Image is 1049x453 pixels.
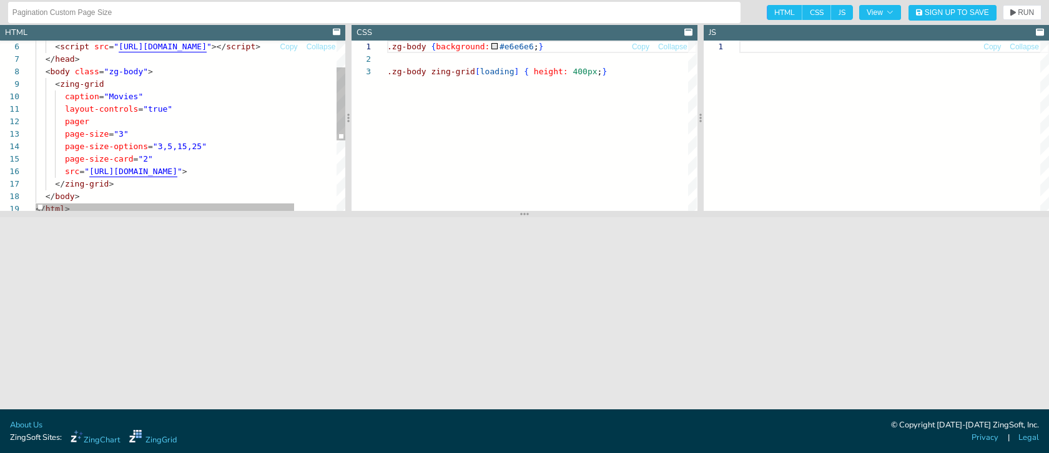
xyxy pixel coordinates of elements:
div: 1 [704,41,723,53]
div: HTML [5,27,27,39]
span: { [431,42,436,51]
div: 1 [352,41,371,53]
span: Copy [280,43,298,51]
span: = [109,129,114,139]
span: = [109,42,114,51]
span: Copy [983,43,1001,51]
span: script [226,42,255,51]
span: Collapse [307,43,336,51]
span: > [182,167,187,176]
span: = [99,67,104,76]
span: { [524,67,529,76]
button: Sign Up to Save [909,5,997,21]
span: ZingSoft Sites: [10,432,62,444]
div: 3 [352,66,371,78]
a: Legal [1018,432,1039,444]
span: "zg-body" [104,67,148,76]
span: page-size [65,129,109,139]
span: #e6e6e6 [500,42,534,51]
span: ; [598,67,603,76]
span: } [539,42,544,51]
button: Copy [280,41,298,53]
span: "3" [114,129,128,139]
span: zing-grid [65,179,109,188]
span: > [75,54,80,64]
span: Sign Up to Save [925,9,989,16]
button: Copy [983,41,1002,53]
span: head [55,54,74,64]
span: </ [46,54,56,64]
a: ZingGrid [129,430,177,446]
span: "3,5,15,25" [153,142,207,151]
span: pager [65,117,89,126]
span: body [55,192,74,201]
span: loading [480,67,515,76]
span: = [148,142,153,151]
span: | [1008,432,1010,444]
span: ] [515,67,520,76]
span: script [60,42,89,51]
span: src [65,167,79,176]
span: JS [831,5,853,20]
span: < [55,79,60,89]
span: layout-controls [65,104,138,114]
a: About Us [10,419,42,431]
span: = [134,154,139,163]
span: Copy [632,43,649,51]
span: Collapse [1010,43,1039,51]
span: = [138,104,143,114]
div: JS [709,27,716,39]
span: "Movies" [104,92,144,101]
span: zing-grid [60,79,104,89]
button: RUN [1003,5,1042,20]
span: body [50,67,69,76]
a: Privacy [972,432,998,444]
input: Untitled Demo [12,2,736,22]
span: < [55,42,60,51]
span: page-size-card [65,154,134,163]
span: " [84,167,89,176]
span: > [109,179,114,188]
span: Collapse [658,43,687,51]
span: "2" [138,154,152,163]
a: ZingChart [71,430,120,446]
span: </ [55,179,65,188]
div: checkbox-group [767,5,853,20]
button: Copy [631,41,650,53]
span: ></ [212,42,226,51]
span: [URL][DOMAIN_NAME] [89,167,177,176]
span: ; [534,42,539,51]
span: CSS [802,5,831,20]
span: RUN [1018,9,1034,16]
span: src [94,42,109,51]
span: .zg-body [387,67,426,76]
button: Collapse [1009,41,1040,53]
button: Collapse [306,41,337,53]
span: > [255,42,260,51]
span: " [177,167,182,176]
button: Collapse [657,41,688,53]
span: caption [65,92,99,101]
span: height: [534,67,568,76]
span: class [75,67,99,76]
span: background: [436,42,490,51]
span: > [75,192,80,201]
button: View [859,5,901,20]
span: = [99,92,104,101]
span: [ [475,67,480,76]
span: " [114,42,119,51]
span: > [148,67,153,76]
span: } [603,67,608,76]
div: © Copyright [DATE]-[DATE] ZingSoft, Inc. [891,419,1039,432]
span: " [207,42,212,51]
div: CSS [357,27,372,39]
span: .zg-body [387,42,426,51]
span: [URL][DOMAIN_NAME] [119,42,207,51]
span: = [79,167,84,176]
span: zing-grid [431,67,475,76]
span: < [46,67,51,76]
div: 2 [352,53,371,66]
span: HTML [767,5,802,20]
span: </ [46,192,56,201]
span: 400px [573,67,598,76]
